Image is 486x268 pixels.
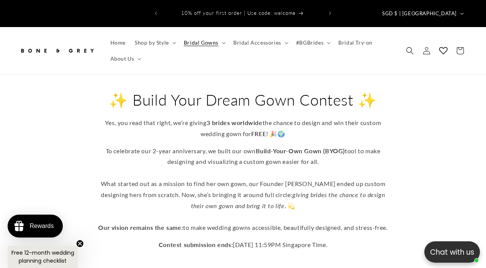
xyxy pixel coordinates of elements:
[233,39,281,46] span: Bridal Accessories
[135,39,169,46] span: Shop by Style
[8,246,78,268] div: Free 12-month wedding planning checklistClose teaser
[181,10,296,16] span: 10% off your first order | Use code: welcome
[110,39,126,46] span: Home
[95,90,392,110] h2: ✨ Build Your Dream Gown Contest ✨
[402,42,418,59] summary: Search
[95,239,392,250] p: [DATE] 11:59PM Singapore Time.
[159,241,233,248] strong: Contest submission ends:
[179,35,229,51] summary: Bridal Gowns
[229,35,292,51] summary: Bridal Accessories
[334,35,377,51] a: Bridal Try-on
[148,6,164,21] button: Previous announcement
[76,240,84,247] button: Close teaser
[184,39,218,46] span: Bridal Gowns
[16,39,98,62] a: Bone and Grey Bridal
[322,6,338,21] button: Next announcement
[296,39,323,46] span: #BGBrides
[95,146,392,233] p: To celebrate our 2-year anniversary, we built our own tool to make designing and visualizing a cu...
[382,10,457,18] span: SGD $ | [GEOGRAPHIC_DATA]
[424,247,480,258] p: Chat with us
[106,51,145,67] summary: About Us
[98,224,183,231] strong: Our vision remains the same:
[95,117,392,140] p: Yes, you read that right, we’re giving the chance to design and win their custom wedding gown for...
[110,55,134,62] span: About Us
[256,147,345,154] strong: Build-Your-Own Gown (BYOG)
[30,223,54,229] div: Rewards
[19,42,95,59] img: Bone and Grey Bridal
[11,249,74,265] span: Free 12-month wedding planning checklist
[130,35,179,51] summary: Shop by Style
[251,130,266,137] strong: FREE
[207,119,230,126] strong: 3 brides
[191,191,385,209] em: giving brides the chance to design their own gown and bring it to life
[378,6,467,21] button: SGD $ | [GEOGRAPHIC_DATA]
[424,241,480,263] button: Open chatbox
[338,39,373,46] span: Bridal Try-on
[231,119,262,126] strong: worldwide
[292,35,334,51] summary: #BGBrides
[106,35,130,51] a: Home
